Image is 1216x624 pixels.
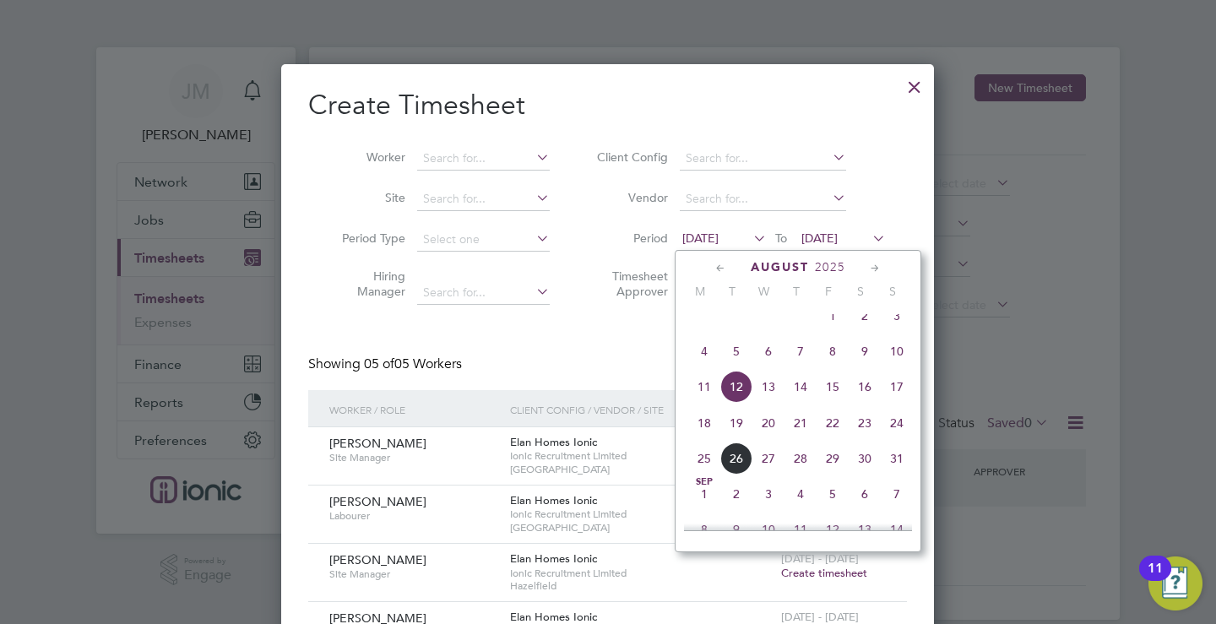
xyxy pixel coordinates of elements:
input: Search for... [417,187,550,211]
span: 5 [720,335,752,367]
span: 30 [849,442,881,475]
span: 9 [720,513,752,545]
span: W [748,284,780,299]
div: Client Config / Vendor / Site [506,390,777,429]
span: 31 [881,442,913,475]
input: Search for... [680,187,846,211]
span: 13 [849,513,881,545]
label: Worker [329,149,405,165]
span: 11 [784,513,817,545]
span: 2 [849,300,881,332]
input: Search for... [680,147,846,171]
span: 16 [849,371,881,403]
span: Elan Homes Ionic [510,551,597,566]
span: 12 [720,371,752,403]
span: 10 [752,513,784,545]
span: 05 Workers [364,355,462,372]
span: To [770,227,792,249]
span: T [780,284,812,299]
span: August [751,260,809,274]
span: 22 [817,407,849,439]
span: 10 [881,335,913,367]
span: 26 [720,442,752,475]
span: Site Manager [329,567,497,581]
label: Timesheet Approver [592,269,668,299]
span: Elan Homes Ionic [510,435,597,449]
span: Ionic Recruitment Limited [510,567,773,580]
span: 25 [688,442,720,475]
span: T [716,284,748,299]
span: [DATE] [682,231,719,246]
span: 9 [849,335,881,367]
span: 1 [688,478,720,510]
label: Site [329,190,405,205]
span: 5 [817,478,849,510]
span: 14 [784,371,817,403]
span: 8 [817,335,849,367]
span: Elan Homes Ionic [510,493,597,507]
div: 11 [1148,568,1163,590]
input: Search for... [417,281,550,305]
span: 27 [752,442,784,475]
span: [GEOGRAPHIC_DATA] [510,463,773,476]
span: 23 [849,407,881,439]
span: 3 [881,300,913,332]
span: 21 [784,407,817,439]
span: 1 [817,300,849,332]
span: 29 [817,442,849,475]
button: Open Resource Center, 11 new notifications [1148,556,1202,610]
span: S [877,284,909,299]
span: [DATE] [801,231,838,246]
span: 24 [881,407,913,439]
span: Labourer [329,509,497,523]
span: Hazelfield [510,579,773,593]
span: 8 [688,513,720,545]
h2: Create Timesheet [308,88,907,123]
span: 3 [752,478,784,510]
span: 7 [881,478,913,510]
span: 14 [881,513,913,545]
span: 13 [752,371,784,403]
span: 4 [784,478,817,510]
span: Ionic Recruitment Limited [510,449,773,463]
span: 20 [752,407,784,439]
span: [PERSON_NAME] [329,552,426,567]
span: [GEOGRAPHIC_DATA] [510,521,773,534]
span: 2 [720,478,752,510]
span: 28 [784,442,817,475]
span: Sep [688,478,720,486]
span: [PERSON_NAME] [329,436,426,451]
label: Period Type [329,231,405,246]
label: Vendor [592,190,668,205]
span: 15 [817,371,849,403]
label: Period [592,231,668,246]
input: Select one [417,228,550,252]
span: Create timesheet [781,566,867,580]
label: Client Config [592,149,668,165]
span: 17 [881,371,913,403]
span: 7 [784,335,817,367]
label: Hiring Manager [329,269,405,299]
span: Elan Homes Ionic [510,610,597,624]
span: [PERSON_NAME] [329,494,426,509]
div: Showing [308,355,465,373]
input: Search for... [417,147,550,171]
span: S [844,284,877,299]
span: 18 [688,407,720,439]
span: Ionic Recruitment Limited [510,507,773,521]
span: 4 [688,335,720,367]
span: 05 of [364,355,394,372]
span: 12 [817,513,849,545]
span: 6 [752,335,784,367]
span: 6 [849,478,881,510]
span: [DATE] - [DATE] [781,610,859,624]
span: 11 [688,371,720,403]
span: M [684,284,716,299]
div: Worker / Role [325,390,506,429]
span: 2025 [815,260,845,274]
span: [DATE] - [DATE] [781,551,859,566]
span: Site Manager [329,451,497,464]
span: F [812,284,844,299]
span: 19 [720,407,752,439]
